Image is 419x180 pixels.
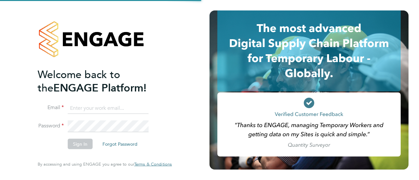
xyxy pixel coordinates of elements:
[68,139,93,149] button: Sign In
[38,68,165,94] h2: ENGAGE Platform!
[134,162,172,167] a: Terms & Conditions
[38,161,172,167] span: By accessing and using ENGAGE you agree to our
[68,102,149,114] input: Enter your work email...
[97,139,143,149] button: Forgot Password
[38,123,64,129] label: Password
[38,104,64,111] label: Email
[38,68,120,94] span: Welcome back to the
